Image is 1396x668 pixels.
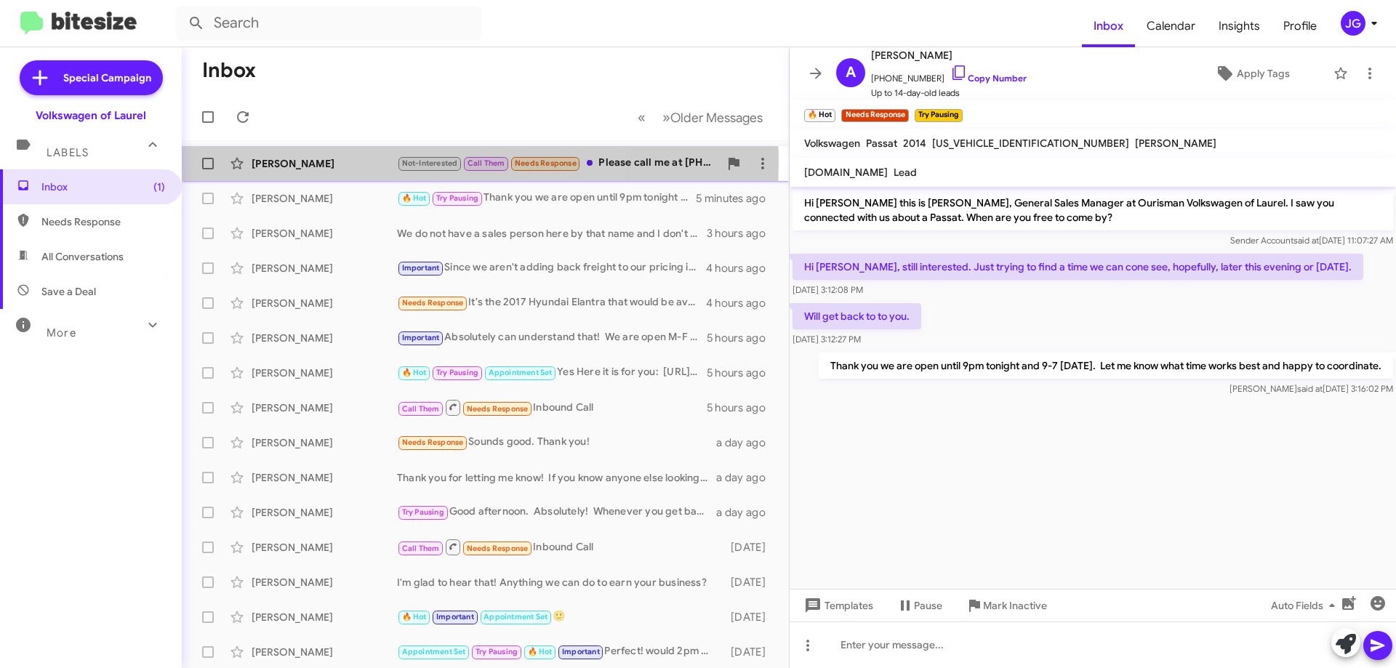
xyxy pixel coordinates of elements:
div: a day ago [716,505,777,520]
span: Inbox [41,180,165,194]
span: Needs Response [402,438,464,447]
div: Perfect! would 2pm work [DATE]? [397,643,723,660]
div: [PERSON_NAME] [252,505,397,520]
a: Profile [1272,5,1328,47]
input: Search [176,6,481,41]
div: Inbound Call [397,538,723,556]
div: Good afternoon. Absolutely! Whenever you get back we can coordinate that. [397,504,716,520]
span: [DATE] 3:12:08 PM [793,284,863,295]
span: Appointment Set [402,647,466,656]
a: Inbox [1082,5,1135,47]
small: Needs Response [841,109,908,122]
button: Templates [790,592,885,619]
span: Important [436,612,474,621]
h1: Inbox [202,59,256,82]
span: Call Them [402,544,440,553]
a: Special Campaign [20,60,163,95]
span: Older Messages [670,110,763,126]
p: Hi [PERSON_NAME], still interested. Just trying to find a time we can cone see, hopefully, later ... [793,254,1363,280]
span: [PERSON_NAME] [1135,137,1216,150]
div: [PERSON_NAME] [252,435,397,450]
span: Templates [801,592,873,619]
span: 🔥 Hot [402,193,427,203]
button: Pause [885,592,954,619]
span: said at [1293,235,1319,246]
div: [PERSON_NAME] [252,296,397,310]
span: Calendar [1135,5,1207,47]
div: [PERSON_NAME] [252,401,397,415]
p: Thank you we are open until 9pm tonight and 9-7 [DATE]. Let me know what time works best and happ... [819,353,1393,379]
span: More [47,326,76,339]
button: Mark Inactive [954,592,1059,619]
div: Since we aren't adding back freight to our pricing it's pretty straight here for me. As I have al... [397,259,706,276]
span: [PERSON_NAME] [DATE] 3:16:02 PM [1229,383,1393,394]
a: Insights [1207,5,1272,47]
div: Volkswagen of Laurel [36,108,146,123]
div: Thank you for letting me know! If you know anyone else looking, send them our way. [397,470,716,485]
span: said at [1297,383,1323,394]
span: Up to 14-day-old leads [871,86,1027,100]
div: Absolutely can understand that! We are open M-F 9-9 and Sat 9-7. Can be flexible on whatever timi... [397,329,707,346]
div: JG [1341,11,1365,36]
span: Important [402,263,440,273]
span: Try Pausing [402,507,444,517]
small: 🔥 Hot [804,109,835,122]
p: Will get back to to you. [793,303,921,329]
div: We do not have a sales person here by that name and I don't see any applications. [397,226,707,241]
span: A [846,61,856,84]
div: Inbound Call [397,398,707,417]
span: Try Pausing [436,368,478,377]
span: Save a Deal [41,284,96,299]
div: Yes Here it is for you: [URL][DOMAIN_NAME] [397,364,707,381]
div: 4 hours ago [706,296,777,310]
span: Appointment Set [489,368,553,377]
div: [PERSON_NAME] [252,191,397,206]
span: 🔥 Hot [528,647,553,656]
div: 5 hours ago [707,366,777,380]
div: [DATE] [723,610,777,624]
div: [DATE] [723,540,777,555]
span: » [662,108,670,126]
div: [PERSON_NAME] [252,645,397,659]
div: a day ago [716,435,777,450]
span: Sender Account [DATE] 11:07:27 AM [1230,235,1393,246]
div: 🙂 [397,608,723,625]
span: Volkswagen [804,137,860,150]
span: Mark Inactive [983,592,1047,619]
div: Thank you we are open until 9pm tonight and 9-7 [DATE]. Let me know what time works best and happ... [397,190,696,206]
span: Auto Fields [1271,592,1341,619]
span: 🔥 Hot [402,612,427,621]
span: Try Pausing [436,193,478,203]
button: JG [1328,11,1380,36]
div: 3 hours ago [707,226,777,241]
span: Passat [866,137,897,150]
div: It's the 2017 Hyundai Elantra that would be available to go see. They're working [DATE]. [397,294,706,311]
div: [PERSON_NAME] [252,261,397,275]
span: Call Them [402,404,440,414]
div: 4 hours ago [706,261,777,275]
span: (1) [153,180,165,194]
span: [PHONE_NUMBER] [871,64,1027,86]
div: Please call me at [PHONE_NUMBER] [397,155,719,172]
div: [PERSON_NAME] [252,156,397,171]
div: [PERSON_NAME] [252,226,397,241]
button: Previous [629,102,654,132]
span: [DOMAIN_NAME] [804,166,888,179]
span: Needs Response [41,214,165,229]
span: Special Campaign [63,71,151,85]
div: 5 minutes ago [696,191,777,206]
span: [DATE] 3:12:27 PM [793,334,861,345]
span: Lead [894,166,917,179]
div: 5 hours ago [707,401,777,415]
span: [US_VEHICLE_IDENTIFICATION_NUMBER] [932,137,1129,150]
div: Sounds good. Thank you! [397,434,716,451]
div: [PERSON_NAME] [252,610,397,624]
span: Appointment Set [484,612,547,621]
div: I'm glad to hear that! Anything we can do to earn your business? [397,575,723,589]
div: a day ago [716,470,777,485]
span: Important [402,333,440,342]
div: [DATE] [723,575,777,589]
